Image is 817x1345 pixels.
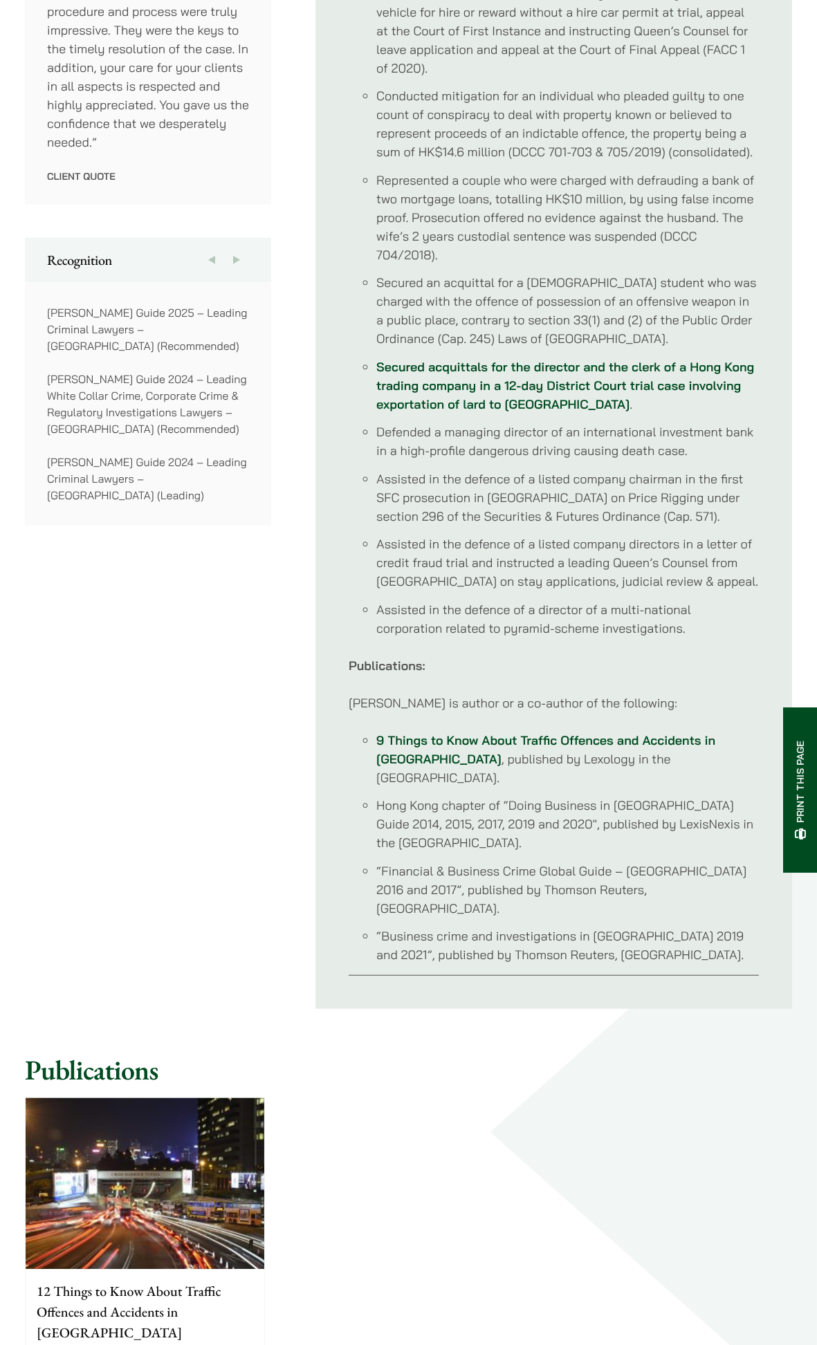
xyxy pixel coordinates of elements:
li: Hong Kong chapter of “Doing Business in [GEOGRAPHIC_DATA] Guide 2014, 2015, 2017, 2019 and 2020″,... [376,796,759,852]
h2: Recognition [47,252,249,268]
p: Client Quote [47,170,250,183]
li: Assisted in the defence of a director of a multi-national corporation related to pyramid-scheme i... [376,600,759,638]
button: Previous [199,238,224,282]
li: Conducted mitigation for an individual who pleaded guilty to one count of conspiracy to deal with... [376,86,759,161]
li: , published by Lexology in the [GEOGRAPHIC_DATA]. [376,731,759,787]
li: “Business crime and investigations in [GEOGRAPHIC_DATA] 2019 and 2021”, published by Thomson Reut... [376,927,759,964]
p: [PERSON_NAME] Guide 2025 – Leading Criminal Lawyers – [GEOGRAPHIC_DATA] (Recommended) [47,304,250,354]
strong: Publications: [349,658,425,674]
li: Assisted in the defence of a listed company directors in a letter of credit fraud trial and instr... [376,535,759,591]
a: Secured acquittals for the director and the clerk of a Hong Kong trading company in a 12-day Dist... [376,359,754,412]
p: [PERSON_NAME] Guide 2024 – Leading White Collar Crime, Corporate Crime & Regulatory Investigation... [47,371,250,437]
li: . [376,358,759,414]
p: 12 Things to Know About Traffic Offences and Accidents in [GEOGRAPHIC_DATA] [37,1281,253,1343]
p: [PERSON_NAME] is author or a co-author of the following: [349,694,759,712]
li: “Financial & Business Crime Global Guide – [GEOGRAPHIC_DATA] 2016 and 2017”, published by Thomson... [376,862,759,918]
a: 9 Things to Know About Traffic Offences and Accidents in [GEOGRAPHIC_DATA] [376,732,715,767]
button: Next [224,238,249,282]
li: Assisted in the defence of a listed company chairman in the first SFC prosecution in [GEOGRAPHIC_... [376,470,759,526]
li: Represented a couple who were charged with defrauding a bank of two mortgage loans, totalling HK$... [376,171,759,264]
li: Defended a managing director of an international investment bank in a high-profile dangerous driv... [376,423,759,460]
p: [PERSON_NAME] Guide 2024 – Leading Criminal Lawyers – [GEOGRAPHIC_DATA] (Leading) [47,454,250,503]
li: Secured an acquittal for a [DEMOGRAPHIC_DATA] student who was charged with the offence of possess... [376,273,759,348]
h2: Publications [25,1053,792,1086]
